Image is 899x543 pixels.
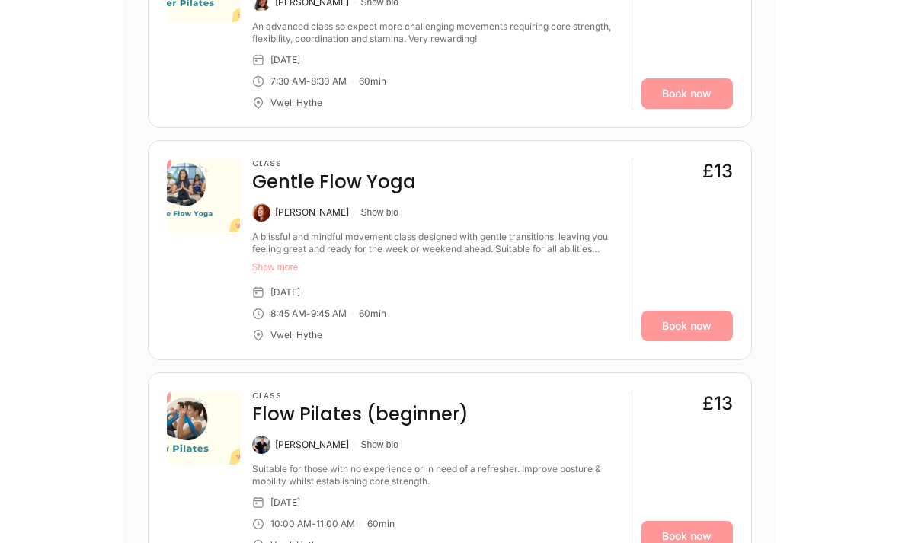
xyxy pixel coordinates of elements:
div: 7:30 AM [270,75,306,88]
div: 8:30 AM [311,75,347,88]
div: Suitable for those with no experience or in need of a refresher. Improve posture & mobility whils... [252,463,616,487]
a: Book now [641,78,733,109]
img: Svenja O'Connor [252,436,270,454]
button: Show bio [361,439,398,451]
div: [DATE] [270,54,300,66]
h4: Gentle Flow Yoga [252,170,416,194]
a: Book now [641,311,733,341]
img: Caitlin McCarthy [252,203,270,222]
div: [PERSON_NAME] [275,206,349,219]
img: aa553f9f-2931-4451-b727-72da8bd8ddcb.png [167,391,240,465]
div: 60 min [359,308,386,320]
div: 10:00 AM [270,518,312,530]
div: Vwell Hythe [270,329,322,341]
div: A blissful and mindful movement class designed with gentle transitions, leaving you feeling great... [252,231,616,255]
h3: Class [252,159,416,168]
button: Show more [252,261,616,273]
div: £13 [702,391,733,416]
div: An advanced class so expect more challenging movements requiring core strength, flexibility, coor... [252,21,616,45]
button: Show bio [361,206,398,219]
div: - [306,308,311,320]
div: 60 min [359,75,386,88]
div: [DATE] [270,286,300,299]
div: 9:45 AM [311,308,347,320]
h4: Flow Pilates (beginner) [252,402,469,426]
div: £13 [702,159,733,184]
div: - [306,75,311,88]
div: 8:45 AM [270,308,306,320]
img: 61e4154f-1df3-4cf4-9c57-15847db83959.png [167,159,240,232]
div: [PERSON_NAME] [275,439,349,451]
h3: Class [252,391,469,401]
div: - [312,518,316,530]
div: 11:00 AM [316,518,355,530]
div: [DATE] [270,497,300,509]
div: 60 min [367,518,395,530]
div: Vwell Hythe [270,97,322,109]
